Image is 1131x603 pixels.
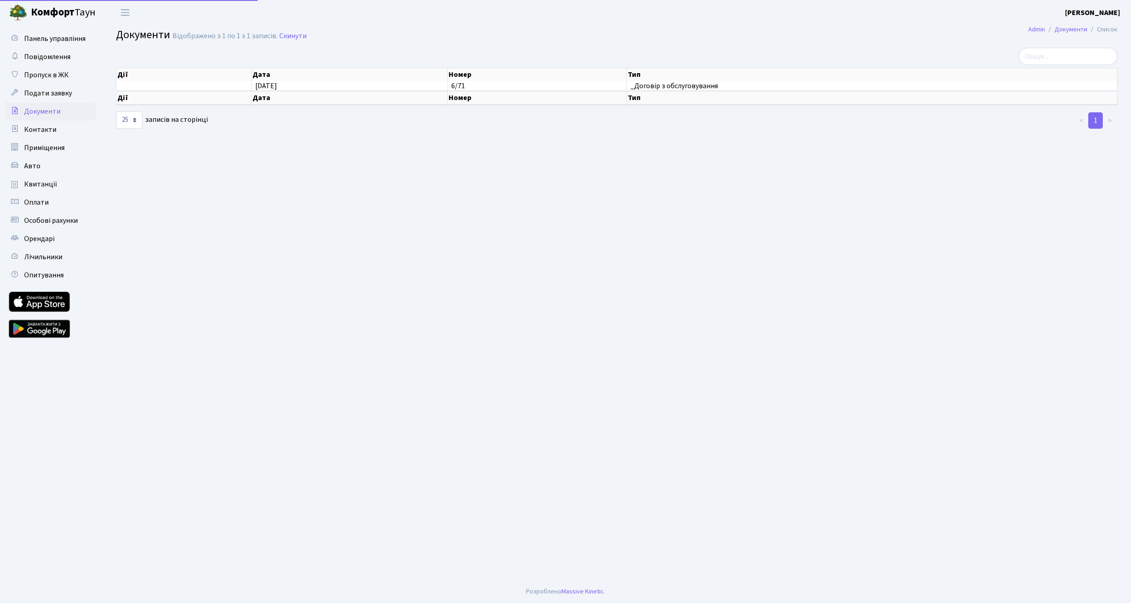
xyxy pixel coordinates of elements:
a: Admin [1028,25,1045,34]
span: Повідомлення [24,52,71,62]
span: Особові рахунки [24,216,78,226]
a: Опитування [5,266,96,284]
a: Авто [5,157,96,175]
a: Пропуск в ЖК [5,66,96,84]
span: Панель управління [24,34,86,44]
a: Приміщення [5,139,96,157]
th: Дії [116,91,252,105]
div: Розроблено . [526,587,605,597]
span: Авто [24,161,40,171]
div: Відображено з 1 по 1 з 1 записів. [172,32,278,40]
select: записів на сторінці [116,111,142,129]
a: 1 [1088,112,1103,129]
a: Massive Kinetic [561,587,604,596]
span: Подати заявку [24,88,72,98]
th: Номер [448,91,626,105]
b: [PERSON_NAME] [1065,8,1120,18]
a: Повідомлення [5,48,96,66]
a: Квитанції [5,175,96,193]
span: Оплати [24,197,49,207]
th: Дата [252,91,448,105]
li: Список [1087,25,1117,35]
span: [DATE] [255,81,277,91]
a: Панель управління [5,30,96,48]
th: Дії [116,68,252,81]
b: Комфорт [31,5,75,20]
span: Контакти [24,125,56,135]
span: Пропуск в ЖК [24,70,69,80]
span: Документи [116,27,170,43]
span: Приміщення [24,143,65,153]
a: Орендарі [5,230,96,248]
span: _Договір з обслуговування [631,82,1113,90]
button: Переключити навігацію [114,5,136,20]
span: 6/71 [451,81,465,91]
a: Контакти [5,121,96,139]
span: Орендарі [24,234,55,244]
a: Документи [1055,25,1087,34]
th: Номер [448,68,626,81]
nav: breadcrumb [1015,20,1131,39]
a: Скинути [279,32,307,40]
a: Оплати [5,193,96,211]
span: Документи [24,106,61,116]
img: logo.png [9,4,27,22]
span: Таун [31,5,96,20]
th: Тип [627,68,1117,81]
a: Лічильники [5,248,96,266]
input: Пошук... [1019,48,1117,65]
span: Лічильники [24,252,62,262]
span: Опитування [24,270,64,280]
a: Особові рахунки [5,211,96,230]
span: Квитанції [24,179,57,189]
a: Подати заявку [5,84,96,102]
a: [PERSON_NAME] [1065,7,1120,18]
label: записів на сторінці [116,111,208,129]
th: Тип [627,91,1117,105]
a: Документи [5,102,96,121]
th: Дата [252,68,448,81]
